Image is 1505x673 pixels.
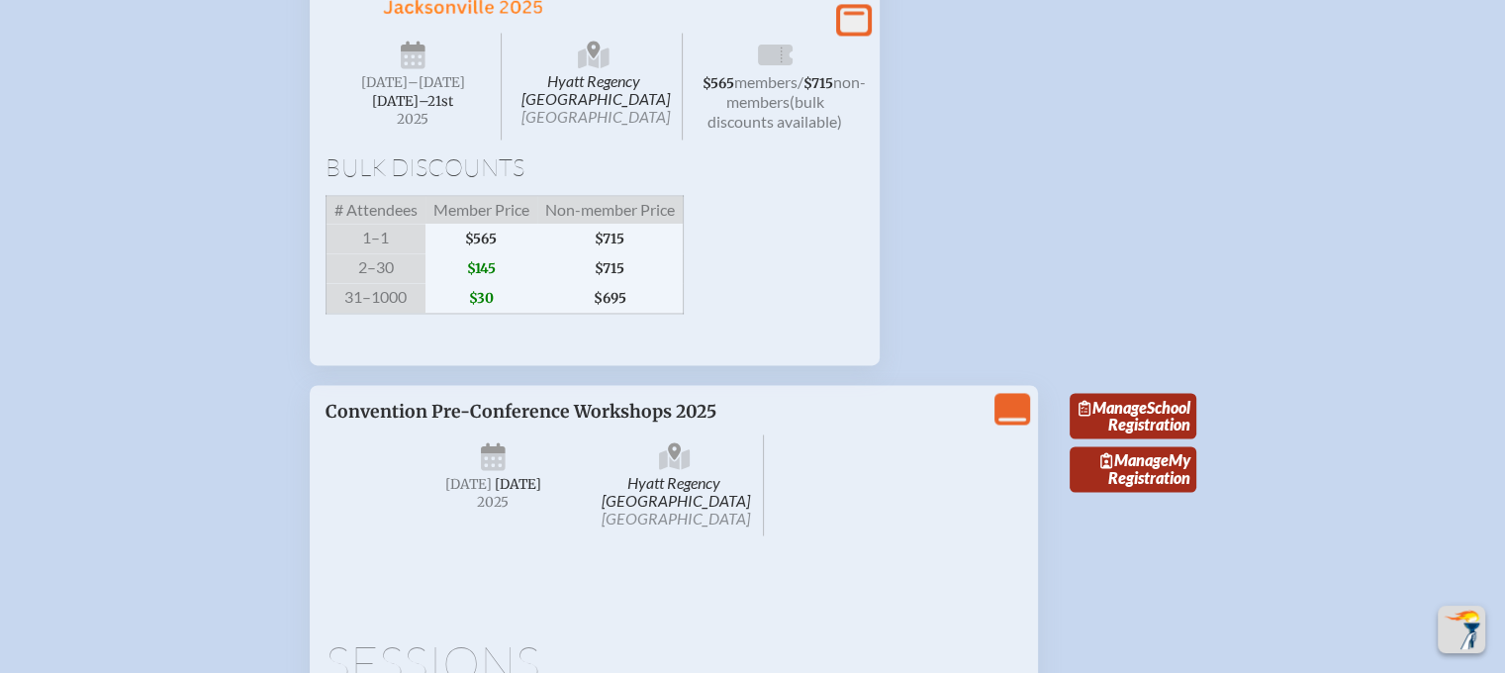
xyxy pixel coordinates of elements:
[506,33,683,140] span: Hyatt Regency [GEOGRAPHIC_DATA]
[798,72,803,91] span: /
[326,196,425,225] span: # Attendees
[326,155,864,179] h1: Bulk Discounts
[425,224,537,253] span: $565
[1100,450,1169,469] span: Manage
[1079,398,1147,417] span: Manage
[361,74,408,91] span: [DATE]
[425,283,537,314] span: $30
[586,434,764,535] span: Hyatt Regency [GEOGRAPHIC_DATA]
[521,107,670,126] span: [GEOGRAPHIC_DATA]
[425,196,537,225] span: Member Price
[734,72,798,91] span: members
[372,93,453,110] span: [DATE]–⁠21st
[703,75,734,92] span: $565
[326,224,425,253] span: 1–1
[326,253,425,283] span: 2–30
[707,92,842,131] span: (bulk discounts available)
[408,74,465,91] span: –[DATE]
[495,476,541,493] span: [DATE]
[1442,610,1481,649] img: To the top
[726,72,866,111] span: non-members
[537,253,684,283] span: $715
[326,401,716,423] span: Convention Pre-Conference Workshops 2025
[1438,606,1485,653] button: Scroll Top
[537,224,684,253] span: $715
[445,476,492,493] span: [DATE]
[537,283,684,314] span: $695
[425,253,537,283] span: $145
[341,112,486,127] span: 2025
[421,495,567,510] span: 2025
[326,283,425,314] span: 31–1000
[1070,393,1196,438] a: ManageSchool Registration
[602,509,750,528] span: [GEOGRAPHIC_DATA]
[1070,446,1196,492] a: ManageMy Registration
[803,75,833,92] span: $715
[537,196,684,225] span: Non-member Price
